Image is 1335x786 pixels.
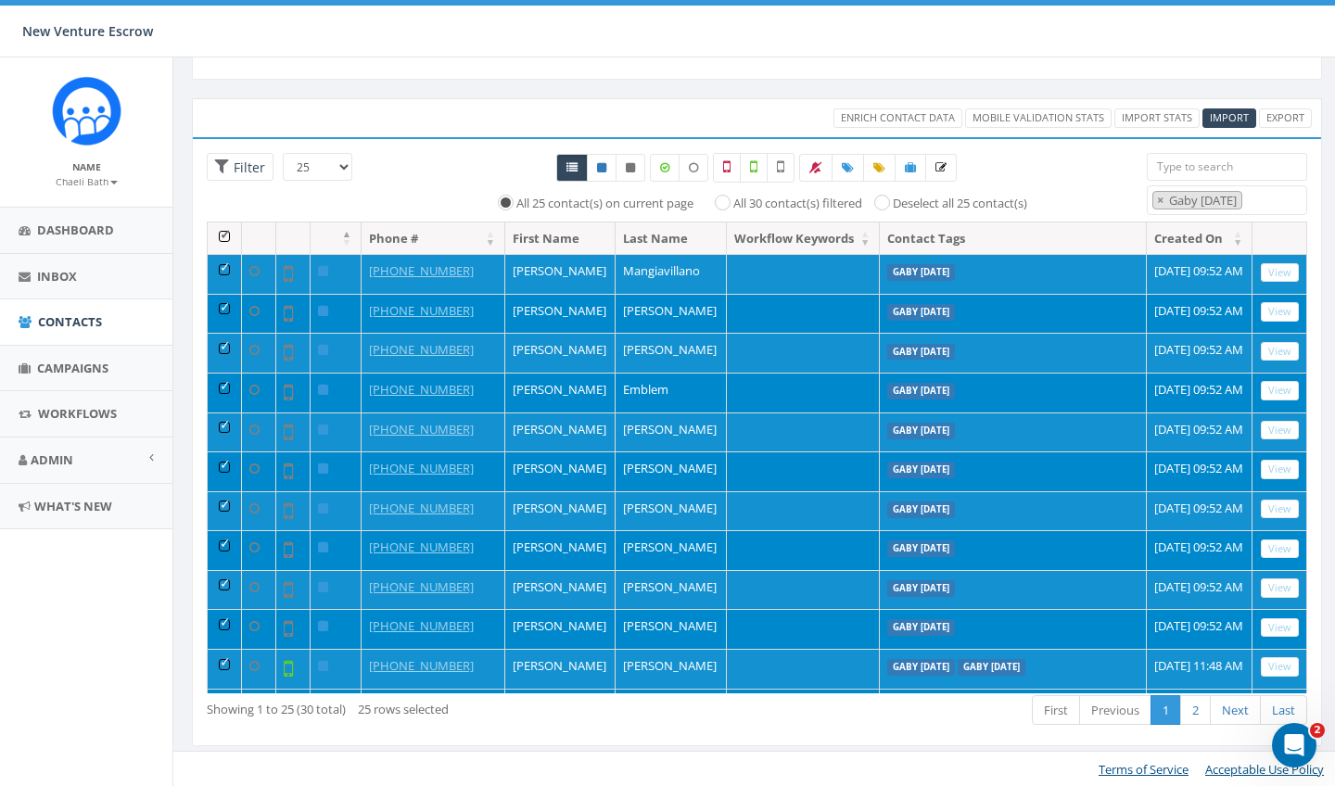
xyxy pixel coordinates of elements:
span: Import [1210,110,1249,124]
td: [PERSON_NAME] [616,609,726,649]
div: Showing 1 to 25 (30 total) [207,693,649,718]
label: Deselect all 25 contact(s) [893,195,1027,213]
a: [PHONE_NUMBER] [369,578,474,595]
a: View [1261,302,1299,322]
td: [DATE] 09:52 AM [1147,412,1252,452]
a: View [1261,263,1299,283]
a: View [1261,539,1299,559]
td: [PERSON_NAME] [505,530,616,570]
span: What's New [34,498,112,514]
a: Active [587,154,617,182]
td: [PERSON_NAME] [505,689,616,729]
a: Import [1202,108,1256,128]
td: [PERSON_NAME] [505,451,616,491]
th: First Name [505,222,616,255]
span: Add Tags [842,159,854,175]
td: [DATE] 09:52 AM [1147,254,1252,294]
td: [DATE] 09:52 AM [1147,609,1252,649]
a: [PHONE_NUMBER] [369,657,474,674]
img: Rally_Corp_Icon_1.png [52,76,121,146]
label: Not a Mobile [713,153,741,183]
label: Gaby [DATE] [887,304,955,321]
td: [DATE] 09:52 AM [1147,530,1252,570]
span: Enrich Contact Data [841,110,955,124]
td: [DATE] 09:52 AM [1147,451,1252,491]
td: [DATE] 09:52 AM [1147,333,1252,373]
label: Data not Enriched [679,154,708,182]
td: [PERSON_NAME] [616,412,726,452]
th: Created On: activate to sort column ascending [1147,222,1252,255]
span: 2 [1310,723,1325,738]
label: Gaby [DATE] [887,383,955,399]
a: View [1261,381,1299,400]
td: [PERSON_NAME] [616,649,726,689]
a: Acceptable Use Policy [1205,761,1324,778]
a: Last [1260,695,1307,726]
label: Gaby [DATE] [958,659,1025,676]
a: Enrich Contact Data [833,108,962,128]
td: [PERSON_NAME] [616,451,726,491]
input: Type to search [1147,153,1307,181]
span: Update Tags [873,159,885,175]
td: [PERSON_NAME] [505,491,616,531]
a: Terms of Service [1099,761,1189,778]
a: 1 [1151,695,1181,726]
a: View [1261,618,1299,638]
a: [PHONE_NUMBER] [369,617,474,634]
a: First [1032,695,1080,726]
label: Data Enriched [650,154,680,182]
a: [PHONE_NUMBER] [369,539,474,555]
a: View [1261,500,1299,519]
a: View [1261,342,1299,361]
textarea: Search [1247,193,1256,209]
span: Contacts [38,313,102,330]
a: View [1261,421,1299,440]
th: Last Name [616,222,726,255]
td: [PERSON_NAME] [505,373,616,412]
td: [PERSON_NAME] [616,333,726,373]
label: Gaby [DATE] [887,580,955,597]
td: [DATE] 09:52 AM [1147,570,1252,610]
a: All contacts [556,154,588,182]
label: Gaby [DATE] [887,462,955,478]
td: [PERSON_NAME] [616,530,726,570]
li: Gaby sept 15 2025 [1152,191,1242,210]
td: [PERSON_NAME] [505,649,616,689]
a: [PHONE_NUMBER] [369,500,474,516]
iframe: Intercom live chat [1272,723,1316,767]
small: Name [72,160,101,173]
span: Workflows [38,405,117,422]
td: [PERSON_NAME] [505,412,616,452]
label: Gaby [DATE] [887,344,955,361]
a: View [1261,578,1299,598]
span: Bulk Opt Out [809,159,822,175]
span: Gaby [DATE] [1167,192,1241,209]
td: [PERSON_NAME] [616,570,726,610]
td: [DATE] 09:52 AM [1147,491,1252,531]
a: [PHONE_NUMBER] [369,341,474,358]
td: [DATE] 09:52 AM [1147,373,1252,412]
a: Chaeli Bath [56,172,118,189]
label: Gaby [DATE] [887,540,955,557]
a: [PHONE_NUMBER] [369,302,474,319]
a: Export [1259,108,1312,128]
td: [PERSON_NAME] [616,491,726,531]
td: [DATE] 11:48 AM [1147,649,1252,689]
label: Gaby [DATE] [887,659,955,676]
span: Inbox [37,268,77,285]
a: Opted Out [616,154,645,182]
label: Gaby [DATE] [887,264,955,281]
td: [DATE] 09:52 AM [1147,294,1252,334]
label: All 25 contact(s) on current page [516,195,693,213]
th: Workflow Keywords: activate to sort column ascending [727,222,881,255]
span: Add Contacts to Campaign [905,159,916,175]
button: Remove item [1153,192,1167,209]
td: Emblem [616,373,726,412]
td: [PERSON_NAME] [505,570,616,610]
i: This phone number is unsubscribed and has opted-out of all texts. [626,162,635,173]
td: Mangiavillano [616,254,726,294]
span: Campaigns [37,360,108,376]
label: Gaby [DATE] [887,619,955,636]
a: Previous [1079,695,1151,726]
h2: Contacts [207,30,317,60]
